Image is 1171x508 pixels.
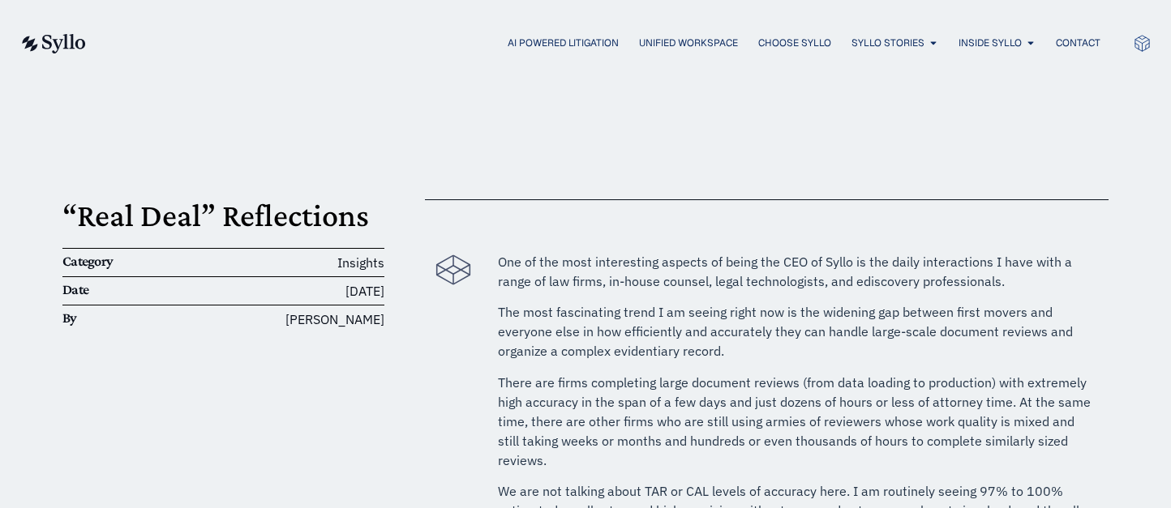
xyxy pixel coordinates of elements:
h1: “Real Deal” Reflections [62,199,384,232]
nav: Menu [118,36,1100,51]
a: Contact [1056,36,1100,50]
time: [DATE] [345,283,384,299]
span: [PERSON_NAME] [285,309,384,329]
a: Syllo Stories [851,36,924,50]
p: There are firms completing large document reviews (from data loading to production) with extremel... [498,373,1092,470]
h6: By [62,309,169,327]
a: Unified Workspace [639,36,738,50]
h6: Category [62,253,169,271]
img: syllo [19,34,86,53]
a: Choose Syllo [758,36,831,50]
a: AI Powered Litigation [508,36,619,50]
a: Inside Syllo [959,36,1022,50]
div: Menu Toggle [118,36,1100,51]
p: The most fascinating trend I am seeing right now is the widening gap between first movers and eve... [498,302,1092,361]
span: Insights [337,254,384,271]
p: One of the most interesting aspects of being the CEO of Syllo is the daily interactions I have wi... [498,252,1092,291]
h6: Date [62,281,169,299]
